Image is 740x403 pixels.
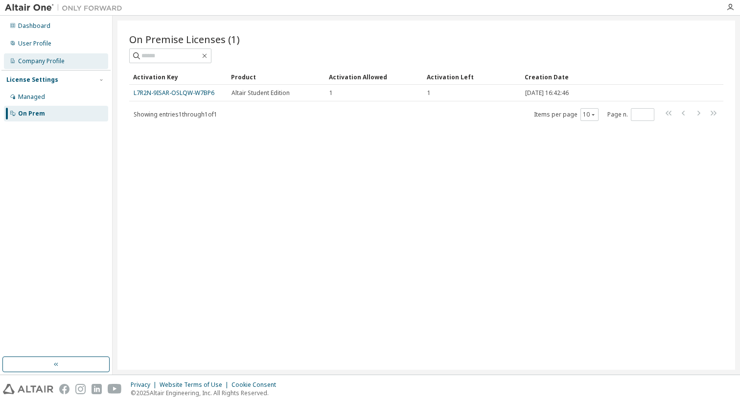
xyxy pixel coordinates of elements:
span: Showing entries 1 through 1 of 1 [134,110,217,119]
span: On Premise Licenses (1) [129,32,240,46]
div: Managed [18,93,45,101]
img: youtube.svg [108,384,122,394]
img: linkedin.svg [92,384,102,394]
img: altair_logo.svg [3,384,53,394]
img: instagram.svg [75,384,86,394]
span: Altair Student Edition [231,89,290,97]
div: Product [231,69,321,85]
button: 10 [583,111,596,119]
div: On Prem [18,110,45,118]
div: Activation Allowed [329,69,419,85]
div: Privacy [131,381,160,389]
div: Website Terms of Use [160,381,231,389]
span: 1 [329,89,333,97]
a: L7R2N-9ISAR-OSLQW-W7BP6 [134,89,214,97]
div: User Profile [18,40,51,47]
span: 1 [427,89,431,97]
p: © 2025 Altair Engineering, Inc. All Rights Reserved. [131,389,282,397]
div: Company Profile [18,57,65,65]
span: Items per page [534,108,599,121]
span: [DATE] 16:42:46 [525,89,569,97]
div: Dashboard [18,22,50,30]
div: License Settings [6,76,58,84]
img: Altair One [5,3,127,13]
div: Cookie Consent [231,381,282,389]
div: Activation Key [133,69,223,85]
span: Page n. [607,108,654,121]
div: Activation Left [427,69,517,85]
div: Creation Date [525,69,680,85]
img: facebook.svg [59,384,69,394]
